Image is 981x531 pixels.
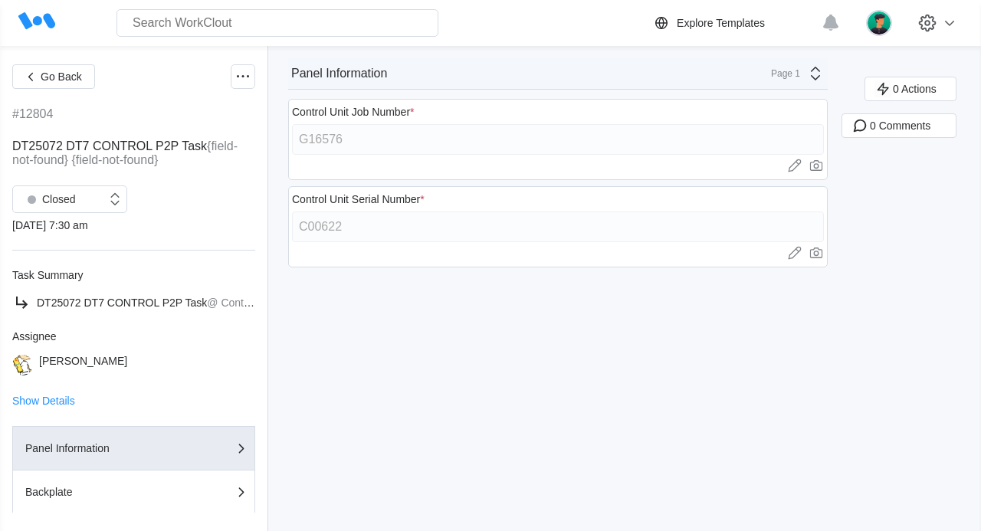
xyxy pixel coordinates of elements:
button: Show Details [12,395,75,406]
span: DT25072 DT7 CONTROL P2P Task [37,297,207,309]
div: #12804 [12,107,53,121]
a: Explore Templates [652,14,814,32]
span: Go Back [41,71,82,82]
button: Go Back [12,64,95,89]
div: Panel Information [291,67,387,80]
span: 0 Comments [870,120,930,131]
div: Closed [21,188,76,210]
button: Backplate [12,470,255,514]
div: [PERSON_NAME] [39,355,127,375]
input: Type here... [292,211,824,242]
img: user.png [866,10,892,36]
div: [DATE] 7:30 am [12,219,255,231]
mark: @ Control Unit Serial Number [207,297,349,309]
mark: {field-not-found} [12,139,238,166]
div: Control Unit Serial Number [292,193,425,205]
span: 0 Actions [893,84,937,94]
div: Page 1 [762,68,800,79]
div: Task Summary [12,269,255,281]
div: Explore Templates [677,17,765,29]
span: DT25072 DT7 CONTROL P2P Task [12,139,207,152]
input: Type here... [292,124,824,155]
button: 0 Actions [865,77,956,101]
div: Assignee [12,330,255,343]
input: Search WorkClout [116,9,438,37]
img: download.jpg [12,355,33,375]
a: DT25072 DT7 CONTROL P2P Task@ Control Unit Serial Number [12,293,255,312]
button: 0 Comments [842,113,956,138]
button: Panel Information [12,426,255,470]
div: Backplate [25,487,179,497]
div: Panel Information [25,443,179,454]
div: Control Unit Job Number [292,106,415,118]
mark: {field-not-found} [71,153,158,166]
